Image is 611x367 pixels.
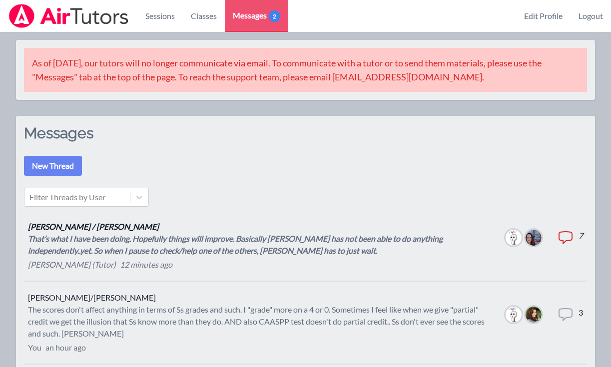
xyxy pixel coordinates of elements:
div: As of [DATE], our tutors will no longer communicate via email. To communicate with a tutor or to ... [24,48,587,92]
p: an hour ago [45,342,86,354]
img: Leah Hoff [526,230,542,246]
span: Messages [233,9,280,21]
div: The scores don't affect anything in terms of Ss grades and such. I "grade" more on a 4 or 0. Some... [28,304,490,340]
div: Filter Threads by User [29,191,105,203]
a: [PERSON_NAME] / [PERSON_NAME] [28,222,159,231]
img: Airtutors Logo [8,4,129,28]
img: Diana Carle [526,307,542,323]
span: 2 [269,10,280,22]
h2: Messages [24,124,306,156]
img: Joyce Law [506,307,522,323]
button: New Thread [24,156,82,176]
p: 12 minutes ago [120,259,172,271]
p: You [28,342,41,354]
a: [PERSON_NAME]/[PERSON_NAME] [28,293,156,302]
dd: 3 [579,307,583,339]
dd: 7 [579,230,583,262]
p: [PERSON_NAME] (Tutor) [28,259,116,271]
div: That’s what I have been doing. Hopefully things will improve. Basically [PERSON_NAME] has not bee... [28,233,490,257]
img: Joyce Law [506,230,522,246]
